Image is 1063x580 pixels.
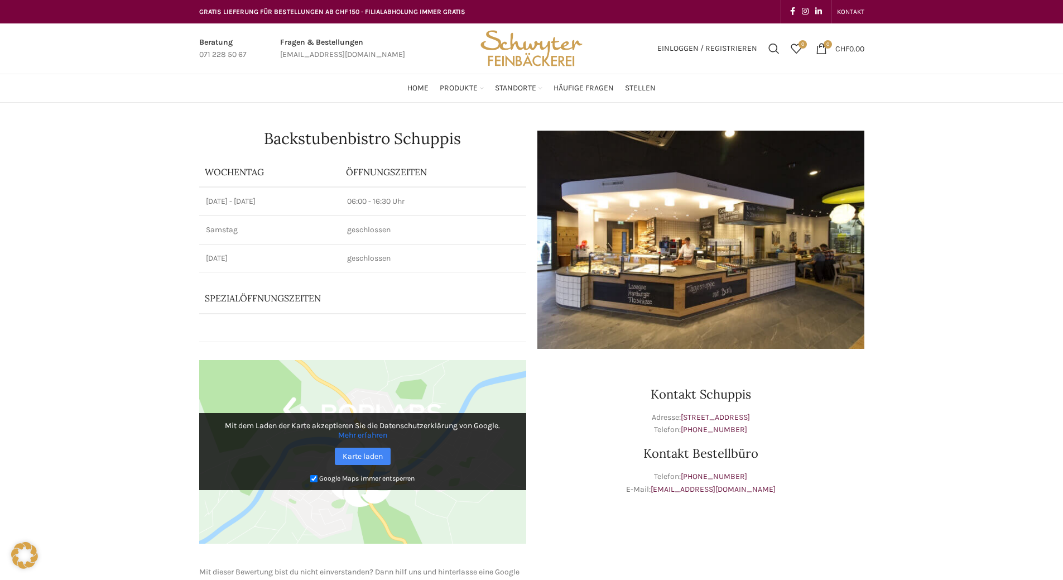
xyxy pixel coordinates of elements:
span: KONTAKT [837,8,864,16]
a: Infobox link [280,36,405,61]
p: Mit dem Laden der Karte akzeptieren Sie die Datenschutzerklärung von Google. [207,421,518,440]
span: Stellen [625,83,656,94]
a: Facebook social link [787,4,799,20]
a: Suchen [763,37,785,60]
img: Google Maps [199,360,526,544]
h3: Kontakt Schuppis [537,388,864,400]
span: Home [407,83,429,94]
span: 0 [824,40,832,49]
div: Meine Wunschliste [785,37,807,60]
a: [EMAIL_ADDRESS][DOMAIN_NAME] [651,485,776,494]
p: 06:00 - 16:30 Uhr [347,196,519,207]
a: Home [407,77,429,99]
img: Bäckerei Schwyter [477,23,586,74]
a: Mehr erfahren [338,430,387,440]
a: Stellen [625,77,656,99]
span: Standorte [495,83,536,94]
a: [PHONE_NUMBER] [681,472,747,481]
a: Site logo [477,43,586,52]
span: 0 [799,40,807,49]
a: [STREET_ADDRESS] [681,413,750,422]
h3: Kontakt Bestellbüro [537,447,864,459]
a: Einloggen / Registrieren [652,37,763,60]
input: Google Maps immer entsperren [310,475,318,482]
span: Häufige Fragen [554,83,614,94]
bdi: 0.00 [835,44,864,53]
p: ÖFFNUNGSZEITEN [346,166,520,178]
a: 0 CHF0.00 [810,37,870,60]
span: GRATIS LIEFERUNG FÜR BESTELLUNGEN AB CHF 150 - FILIALABHOLUNG IMMER GRATIS [199,8,465,16]
a: Infobox link [199,36,247,61]
a: Karte laden [335,448,391,465]
p: Samstag [206,224,334,236]
p: geschlossen [347,253,519,264]
a: Linkedin social link [812,4,825,20]
p: geschlossen [347,224,519,236]
p: [DATE] - [DATE] [206,196,334,207]
a: Instagram social link [799,4,812,20]
p: Adresse: Telefon: [537,411,864,437]
div: Secondary navigation [831,1,870,23]
small: Google Maps immer entsperren [319,474,415,482]
span: Produkte [440,83,478,94]
p: Telefon: E-Mail: [537,471,864,496]
p: Spezialöffnungszeiten [205,292,466,304]
a: Standorte [495,77,542,99]
span: CHF [835,44,849,53]
a: KONTAKT [837,1,864,23]
p: [DATE] [206,253,334,264]
a: 0 [785,37,807,60]
p: Wochentag [205,166,335,178]
a: [PHONE_NUMBER] [681,425,747,434]
div: Main navigation [194,77,870,99]
a: Häufige Fragen [554,77,614,99]
span: Einloggen / Registrieren [657,45,757,52]
h1: Backstubenbistro Schuppis [199,131,526,146]
a: Produkte [440,77,484,99]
